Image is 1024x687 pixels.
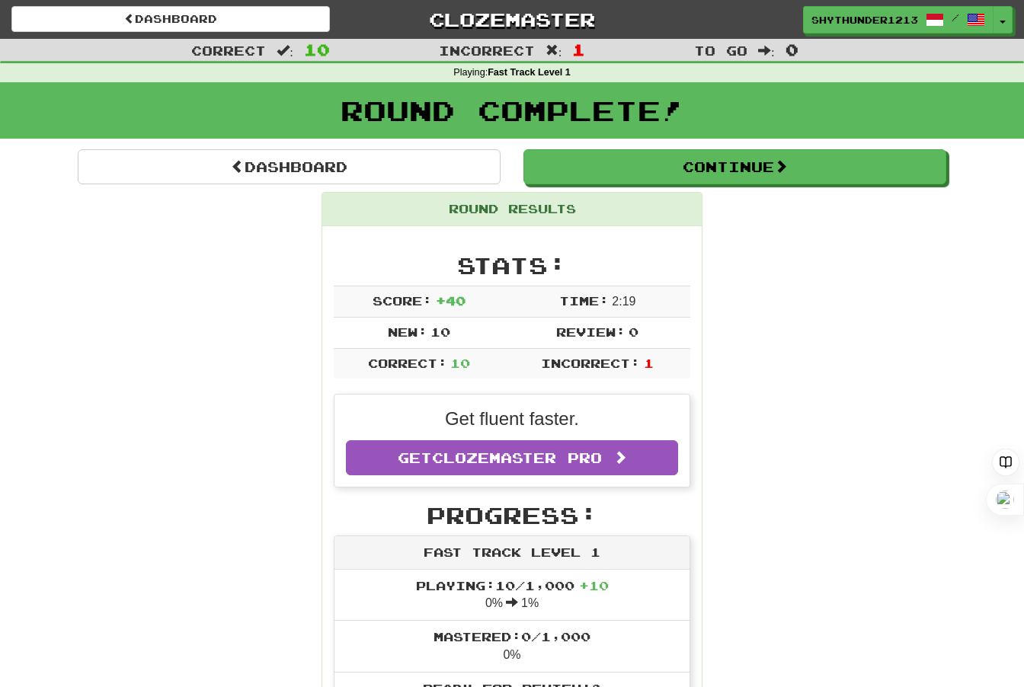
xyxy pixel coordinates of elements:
span: Score: [373,293,432,308]
span: 10 [450,356,470,370]
span: To go [694,43,747,58]
span: / [952,12,959,23]
button: Continue [523,149,946,184]
div: Fast Track Level 1 [334,536,690,570]
span: 0 [629,324,638,339]
span: : [277,44,293,57]
span: Mastered: 0 / 1,000 [434,629,590,644]
a: Clozemaster [353,6,671,33]
span: New: [388,324,427,339]
strong: Fast Track Level 1 [488,67,571,78]
li: 0% [334,620,690,673]
span: Playing: 10 / 1,000 [416,578,609,593]
a: ShyThunder1213 / [803,6,994,34]
span: ShyThunder1213 [811,13,918,27]
span: Incorrect: [541,356,640,370]
span: + 40 [436,293,466,308]
span: 0 [786,40,798,59]
span: Correct: [368,356,447,370]
h2: Progress: [334,503,690,528]
a: Dashboard [11,6,330,32]
span: : [546,44,562,57]
span: Time: [559,293,609,308]
span: 10 [304,40,330,59]
div: Round Results [322,193,702,226]
span: Correct [191,43,266,58]
li: 0% 1% [334,570,690,621]
span: Incorrect [439,43,535,58]
p: Get fluent faster. [346,406,678,432]
span: 1 [644,356,654,370]
span: 10 [430,324,450,339]
h2: Stats: [334,253,690,278]
span: 1 [572,40,585,59]
a: Dashboard [78,149,501,184]
span: + 10 [579,578,609,593]
span: Review: [556,324,626,339]
a: GetClozemaster Pro [346,440,678,475]
span: Clozemaster Pro [432,449,602,466]
span: 2 : 19 [612,295,635,308]
span: : [758,44,775,57]
h1: Round Complete! [5,95,1019,126]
